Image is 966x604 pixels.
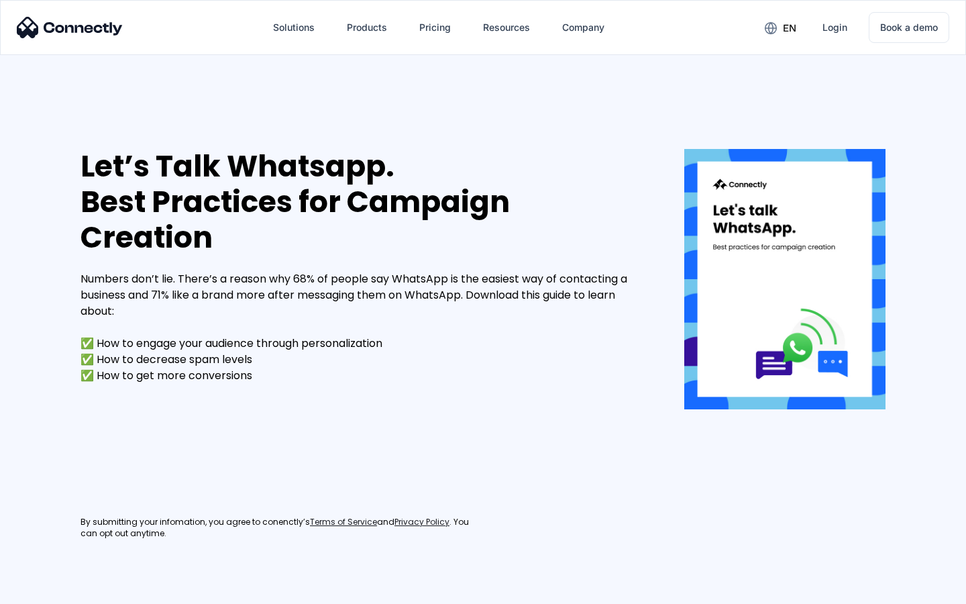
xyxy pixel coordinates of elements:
[562,18,604,37] div: Company
[869,12,949,43] a: Book a demo
[394,517,449,528] a: Privacy Policy
[822,18,847,37] div: Login
[273,18,315,37] div: Solutions
[783,19,796,38] div: en
[80,271,644,384] div: Numbers don’t lie. There’s a reason why 68% of people say WhatsApp is the easiest way of contacti...
[310,517,377,528] a: Terms of Service
[80,517,483,540] div: By submitting your infomation, you agree to conenctly’s and . You can opt out anytime.
[347,18,387,37] div: Products
[13,581,80,599] aside: Language selected: English
[483,18,530,37] div: Resources
[812,11,858,44] a: Login
[80,400,416,501] iframe: Form 0
[419,18,451,37] div: Pricing
[27,581,80,599] ul: Language list
[17,17,123,38] img: Connectly Logo
[409,11,462,44] a: Pricing
[80,149,644,255] div: Let’s Talk Whatsapp. Best Practices for Campaign Creation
